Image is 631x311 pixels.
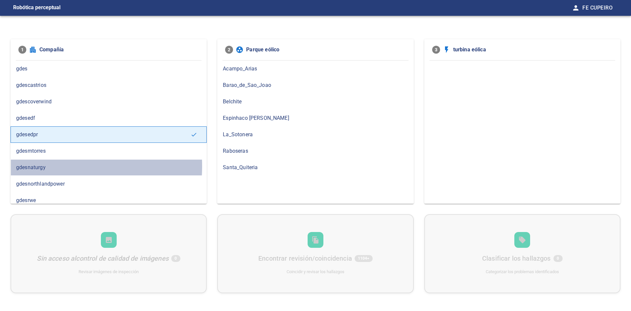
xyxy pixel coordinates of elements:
[453,46,486,53] font: turbina eólica
[223,98,242,105] font: Belchite
[11,77,207,93] div: gdescastrios
[582,5,613,11] font: Fe Cupeiro
[39,46,64,53] font: Compañía
[11,143,207,159] div: gdesmtorres
[16,65,28,72] font: gdes
[217,93,413,110] div: Belchite
[11,192,207,209] div: gdesrwe
[435,47,437,52] font: 3
[11,93,207,110] div: gdescoverwind
[11,110,207,126] div: gdesedf
[16,98,52,105] font: gdescoverwind
[223,65,257,72] font: Acampo_Arias
[246,46,279,53] font: Parque eólico
[217,110,413,126] div: Espinhaco [PERSON_NAME]
[16,115,35,121] font: gdesedf
[11,176,207,192] div: gdesnorthlandpower
[13,4,60,11] font: Robótica perceptual
[16,164,46,170] font: gdesnaturgy
[572,4,588,12] font: persona
[217,143,413,159] div: Raboseras
[217,126,413,143] div: La_Sotonera
[11,61,207,77] div: gdes
[16,82,46,88] font: gdescastrios
[16,148,46,154] font: gdesmtorres
[11,159,207,176] div: gdesnaturgy
[16,131,38,138] font: gdesedpr
[223,164,258,170] font: Santa_Quiteria
[16,181,65,187] font: gdesnorthlandpower
[223,82,271,88] font: Barao_de_Sao_Joao
[223,115,289,121] font: Espinhaco [PERSON_NAME]
[217,61,413,77] div: Acampo_Arias
[21,47,24,52] font: 1
[16,197,36,203] font: gdesrwe
[228,47,230,52] font: 2
[217,77,413,93] div: Barao_de_Sao_Joao
[223,131,253,138] font: La_Sotonera
[11,126,207,143] div: gdesedpr
[580,1,623,14] button: Fe Cupeiro
[217,159,413,176] div: Santa_Quiteria
[223,148,248,154] font: Raboseras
